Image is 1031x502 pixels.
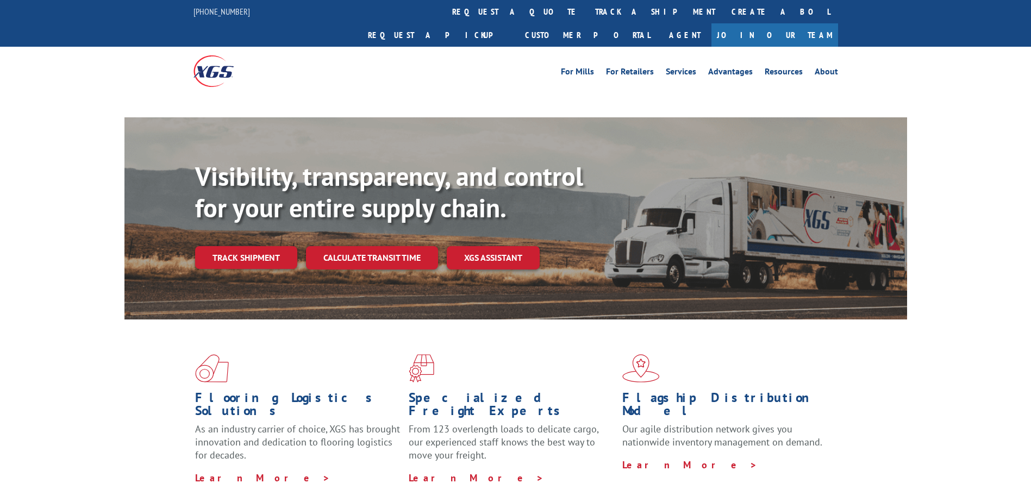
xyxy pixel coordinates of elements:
[195,246,297,269] a: Track shipment
[409,391,614,423] h1: Specialized Freight Experts
[195,472,330,484] a: Learn More >
[561,67,594,79] a: For Mills
[306,246,438,269] a: Calculate transit time
[622,423,822,448] span: Our agile distribution network gives you nationwide inventory management on demand.
[195,159,583,224] b: Visibility, transparency, and control for your entire supply chain.
[622,354,660,382] img: xgs-icon-flagship-distribution-model-red
[606,67,654,79] a: For Retailers
[658,23,711,47] a: Agent
[409,354,434,382] img: xgs-icon-focused-on-flooring-red
[409,472,544,484] a: Learn More >
[360,23,517,47] a: Request a pickup
[708,67,753,79] a: Advantages
[622,459,758,471] a: Learn More >
[666,67,696,79] a: Services
[517,23,658,47] a: Customer Portal
[447,246,540,269] a: XGS ASSISTANT
[711,23,838,47] a: Join Our Team
[409,423,614,471] p: From 123 overlength loads to delicate cargo, our experienced staff knows the best way to move you...
[815,67,838,79] a: About
[195,391,401,423] h1: Flooring Logistics Solutions
[193,6,250,17] a: [PHONE_NUMBER]
[195,423,400,461] span: As an industry carrier of choice, XGS has brought innovation and dedication to flooring logistics...
[195,354,229,382] img: xgs-icon-total-supply-chain-intelligence-red
[765,67,803,79] a: Resources
[622,391,828,423] h1: Flagship Distribution Model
